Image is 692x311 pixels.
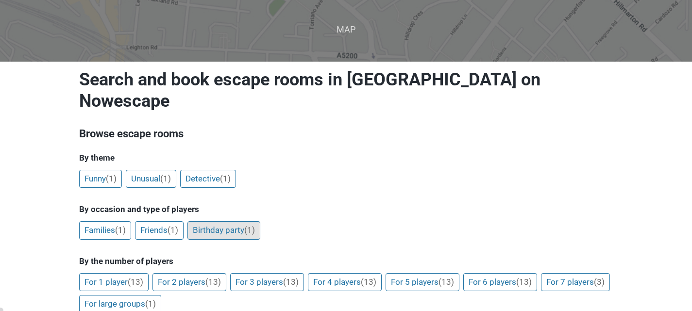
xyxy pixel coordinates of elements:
[115,225,126,235] span: (1)
[516,277,532,287] span: (13)
[220,174,231,183] span: (1)
[205,277,221,287] span: (13)
[361,277,376,287] span: (13)
[180,170,236,188] a: Detective(1)
[79,204,613,214] h5: By occasion and type of players
[152,273,226,292] a: For 2 players(13)
[79,221,131,240] a: Families(1)
[79,256,613,266] h5: By the number of players
[106,174,117,183] span: (1)
[79,126,613,142] h3: Browse escape rooms
[79,153,613,163] h5: By theme
[79,273,149,292] a: For 1 player(13)
[79,170,122,188] a: Funny(1)
[160,174,171,183] span: (1)
[230,273,304,292] a: For 3 players(13)
[439,277,454,287] span: (13)
[541,273,610,292] a: For 7 players(3)
[463,273,537,292] a: For 6 players(13)
[126,170,176,188] a: Unusual(1)
[79,69,613,112] h1: Search and book escape rooms in [GEOGRAPHIC_DATA] on Nowescape
[168,225,178,235] span: (1)
[244,225,255,235] span: (1)
[386,273,459,292] a: For 5 players(13)
[594,277,605,287] span: (3)
[128,277,143,287] span: (13)
[135,221,184,240] a: Friends(1)
[187,221,260,240] a: Birthday party(1)
[283,277,299,287] span: (13)
[145,299,156,309] span: (1)
[308,273,382,292] a: For 4 players(13)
